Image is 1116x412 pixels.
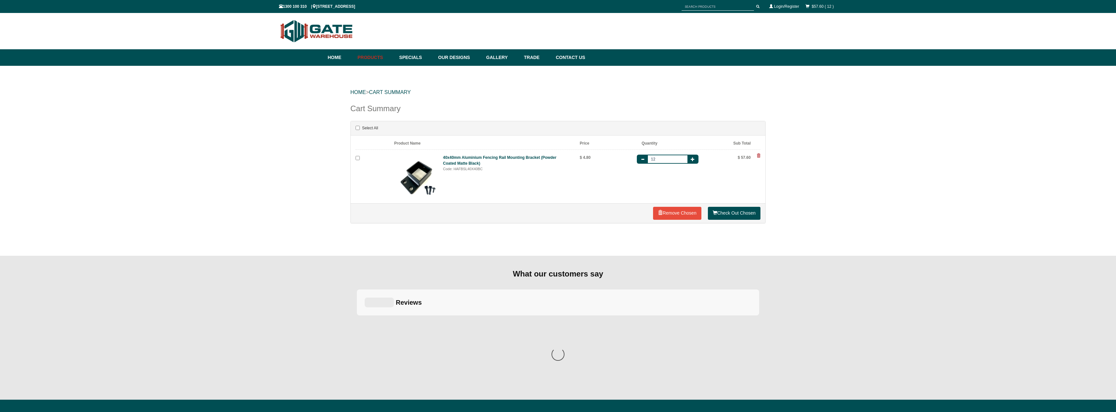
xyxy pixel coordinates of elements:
[356,126,360,130] input: Select All
[774,4,799,9] a: Login/Register
[396,298,422,307] div: reviews
[653,207,701,220] a: Remove Chosen
[483,49,521,66] a: Gallery
[733,141,751,146] b: Sub Total
[435,49,483,66] a: Our Designs
[350,82,766,103] div: >
[356,124,378,132] label: Select All
[443,155,557,166] a: 40x40mm Aluminium Fencing Rail Mounting Bracket (Powder Coated Matte Black)
[642,141,658,146] b: Quantity
[580,141,589,146] b: Price
[369,89,411,95] a: Cart Summary
[394,155,438,199] img: 40x40mm-aluminium-fencing-rail-mounting-bracket-powder-coated-matte-black-2023111723110-ecv_thumb...
[328,49,354,66] a: Home
[738,155,751,160] b: $ 57.60
[580,155,590,160] b: $ 4.80
[350,103,766,121] div: Cart Summary
[350,89,366,95] a: HOME
[354,49,396,66] a: Products
[552,49,585,66] a: Contact Us
[812,4,834,9] a: $57.60 ( 12 )
[396,49,435,66] a: Specials
[279,4,355,9] span: 1300 100 310 | [STREET_ADDRESS]
[394,141,420,146] b: Product Name
[357,269,759,279] div: What our customers say
[708,207,760,220] a: Check Out Chosen
[682,3,754,11] input: SEARCH PRODUCTS
[279,16,355,46] img: Gate Warehouse
[443,166,565,172] div: Code: HAFBSL40X40BC
[521,49,552,66] a: Trade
